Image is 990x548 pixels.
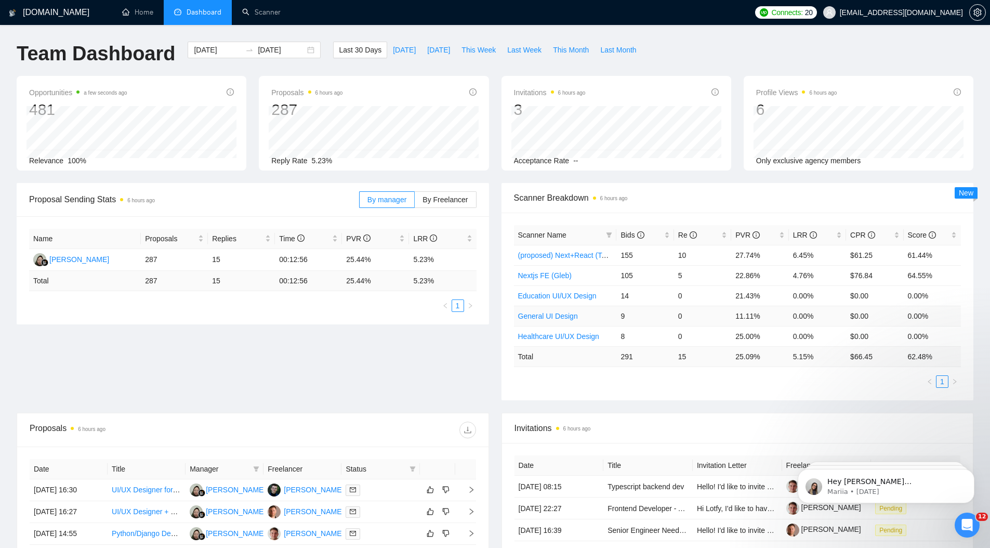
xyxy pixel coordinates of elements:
[810,231,817,239] span: info-circle
[674,245,731,265] td: 10
[346,234,371,243] span: PVR
[553,44,589,56] span: This Month
[948,375,961,388] button: right
[84,90,127,96] time: a few seconds ago
[208,229,275,249] th: Replies
[969,4,986,21] button: setting
[30,459,108,479] th: Date
[459,422,476,438] button: download
[875,525,906,536] span: Pending
[469,88,477,96] span: info-circle
[442,529,450,538] span: dislike
[514,422,961,435] span: Invitations
[514,100,586,120] div: 3
[789,245,846,265] td: 6.45%
[208,271,275,291] td: 15
[393,44,416,56] span: [DATE]
[518,271,572,280] a: Nextjs FE (Gleb)
[9,5,16,21] img: logo
[846,265,903,285] td: $76.84
[693,455,782,476] th: Invitation Letter
[904,265,961,285] td: 64.55%
[600,44,636,56] span: Last Month
[242,8,281,17] a: searchScanner
[674,346,731,367] td: 15
[421,42,456,58] button: [DATE]
[805,7,813,18] span: 20
[271,86,342,99] span: Proposals
[826,9,833,16] span: user
[440,527,452,540] button: dislike
[227,88,234,96] span: info-circle
[271,100,342,120] div: 287
[514,476,604,498] td: [DATE] 08:15
[756,86,837,99] span: Profile Views
[753,231,760,239] span: info-circle
[789,306,846,326] td: 0.00%
[809,90,837,96] time: 6 hours ago
[108,459,186,479] th: Title
[616,245,674,265] td: 155
[875,526,910,534] a: Pending
[315,90,343,96] time: 6 hours ago
[948,375,961,388] li: Next Page
[186,459,263,479] th: Manager
[507,44,542,56] span: Last Week
[603,519,693,541] td: Senior Engineer Needed for HR Platform Development Using Directus CMS
[30,479,108,501] td: [DATE] 16:30
[868,231,875,239] span: info-circle
[78,426,105,432] time: 6 hours ago
[514,498,604,519] td: [DATE] 22:27
[674,306,731,326] td: 0
[460,426,476,434] span: download
[518,332,599,341] a: Healthcare UI/UX Design
[29,229,141,249] th: Name
[424,505,437,518] button: like
[456,42,501,58] button: This Week
[789,265,846,285] td: 4.76%
[616,346,674,367] td: 291
[467,303,473,309] span: right
[141,271,208,291] td: 287
[439,299,452,312] li: Previous Page
[258,44,305,56] input: End date
[245,46,254,54] span: swap-right
[174,8,181,16] span: dashboard
[206,528,266,539] div: [PERSON_NAME]
[970,8,985,17] span: setting
[760,8,768,17] img: upwork-logo.png
[268,529,344,537] a: TZ[PERSON_NAME]
[616,285,674,306] td: 14
[904,346,961,367] td: 62.48 %
[30,422,253,438] div: Proposals
[731,346,788,367] td: 25.09 %
[904,306,961,326] td: 0.00%
[284,484,344,495] div: [PERSON_NAME]
[263,459,341,479] th: Freelancer
[547,42,595,58] button: This Month
[608,482,684,491] a: Typescript backend dev
[29,86,127,99] span: Opportunities
[440,484,452,496] button: dislike
[518,251,618,259] a: (proposed) Next+React (Taras)
[846,245,903,265] td: $61.25
[423,195,468,204] span: By Freelancer
[33,253,46,266] img: R
[275,271,342,291] td: 00:12:56
[518,292,597,300] a: Education UI/UX Design
[245,46,254,54] span: to
[731,306,788,326] td: 11.11%
[442,507,450,516] span: dislike
[936,375,948,388] li: 1
[452,300,464,311] a: 1
[782,447,990,520] iframe: Intercom notifications message
[793,231,817,239] span: LRR
[413,234,437,243] span: LRR
[923,375,936,388] li: Previous Page
[616,326,674,346] td: 8
[514,156,570,165] span: Acceptance Rate
[212,233,263,244] span: Replies
[271,156,307,165] span: Reply Rate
